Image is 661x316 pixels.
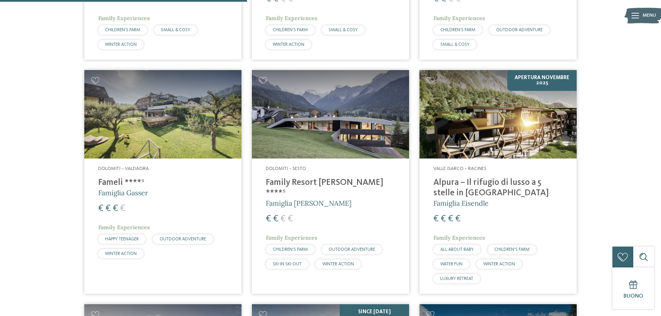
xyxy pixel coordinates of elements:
span: WATER FUN [440,262,463,266]
span: SMALL & COSY [161,28,190,32]
span: OUTDOOR ADVENTURE [160,237,206,241]
span: WINTER ACTION [322,262,354,266]
span: WINTER ACTION [483,262,515,266]
img: Family Resort Rainer ****ˢ [252,70,409,159]
a: Cercate un hotel per famiglie? Qui troverete solo i migliori! Apertura novembre 2025 Valle Isarco... [420,70,577,294]
span: WINTER ACTION [105,251,137,256]
span: € [280,214,286,223]
span: OUTDOOR ADVENTURE [329,247,375,252]
span: € [120,204,125,213]
span: Famiglia [PERSON_NAME] [266,199,351,207]
span: CHILDREN’S FARM [273,247,308,252]
span: € [105,204,111,213]
span: HAPPY TEENAGER [105,237,139,241]
span: Famiglia Gasser [98,188,148,197]
span: € [273,214,278,223]
span: WINTER ACTION [105,42,137,47]
span: WINTER ACTION [273,42,304,47]
span: € [455,214,460,223]
span: Famiglia Eisendle [433,199,489,207]
span: € [288,214,293,223]
span: € [448,214,453,223]
span: Valle Isarco – Racines [433,166,486,171]
a: Buono [612,267,654,309]
span: Buono [624,293,643,299]
span: CHILDREN’S FARM [494,247,529,252]
span: € [433,214,439,223]
span: € [266,214,271,223]
img: Cercate un hotel per famiglie? Qui troverete solo i migliori! [420,70,577,159]
span: SKI-IN SKI-OUT [273,262,302,266]
span: Family Experiences [98,224,150,231]
span: Dolomiti – Valdaora [98,166,149,171]
span: € [113,204,118,213]
span: Family Experiences [433,15,485,22]
span: ALL ABOUT BABY [440,247,474,252]
a: Cercate un hotel per famiglie? Qui troverete solo i migliori! Dolomiti – Valdaora Fameli ****ˢ Fa... [84,70,241,294]
span: SMALL & COSY [329,28,358,32]
img: Cercate un hotel per famiglie? Qui troverete solo i migliori! [84,70,241,159]
span: SMALL & COSY [440,42,469,47]
span: LUXURY RETREAT [440,276,473,281]
span: Family Experiences [433,234,485,241]
h4: Alpura – Il rifugio di lusso a 5 stelle in [GEOGRAPHIC_DATA] [433,178,563,198]
span: OUTDOOR ADVENTURE [496,28,543,32]
h4: Family Resort [PERSON_NAME] ****ˢ [266,178,395,198]
a: Cercate un hotel per famiglie? Qui troverete solo i migliori! Dolomiti – Sesto Family Resort [PER... [252,70,409,294]
span: Family Experiences [266,15,317,22]
span: Family Experiences [266,234,317,241]
span: CHILDREN’S FARM [273,28,308,32]
span: Family Experiences [98,15,150,22]
span: CHILDREN’S FARM [440,28,475,32]
span: Dolomiti – Sesto [266,166,306,171]
span: € [98,204,103,213]
span: CHILDREN’S FARM [105,28,140,32]
span: € [441,214,446,223]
